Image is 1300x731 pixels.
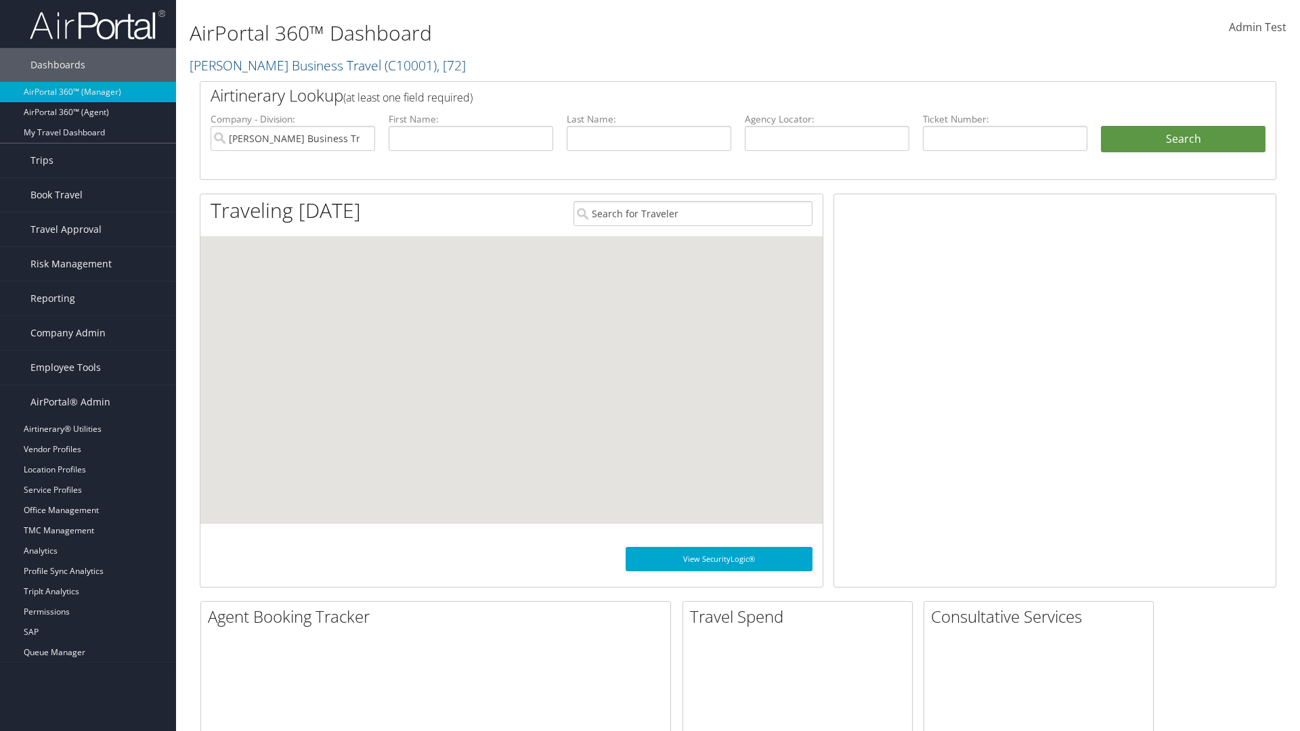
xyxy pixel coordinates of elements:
[385,56,437,74] span: ( C10001 )
[211,196,361,225] h1: Traveling [DATE]
[30,351,101,384] span: Employee Tools
[923,112,1087,126] label: Ticket Number:
[30,143,53,177] span: Trips
[208,605,670,628] h2: Agent Booking Tracker
[1229,7,1286,49] a: Admin Test
[30,282,75,315] span: Reporting
[437,56,466,74] span: , [ 72 ]
[30,9,165,41] img: airportal-logo.png
[190,19,921,47] h1: AirPortal 360™ Dashboard
[211,84,1176,107] h2: Airtinerary Lookup
[745,112,909,126] label: Agency Locator:
[626,547,812,571] a: View SecurityLogic®
[567,112,731,126] label: Last Name:
[30,385,110,419] span: AirPortal® Admin
[30,213,102,246] span: Travel Approval
[211,112,375,126] label: Company - Division:
[30,178,83,212] span: Book Travel
[1229,20,1286,35] span: Admin Test
[30,316,106,350] span: Company Admin
[343,90,473,105] span: (at least one field required)
[690,605,912,628] h2: Travel Spend
[931,605,1153,628] h2: Consultative Services
[190,56,466,74] a: [PERSON_NAME] Business Travel
[30,247,112,281] span: Risk Management
[573,201,812,226] input: Search for Traveler
[30,48,85,82] span: Dashboards
[1101,126,1265,153] button: Search
[389,112,553,126] label: First Name:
